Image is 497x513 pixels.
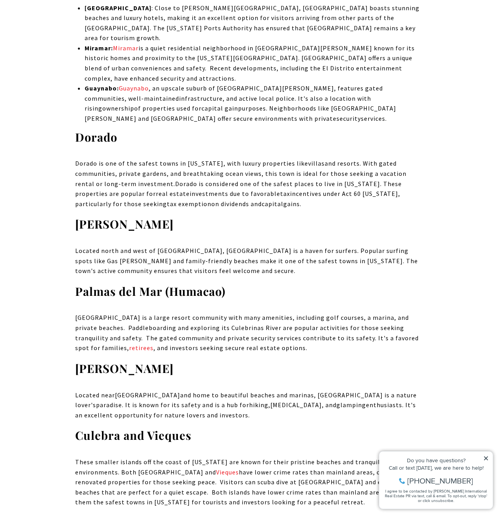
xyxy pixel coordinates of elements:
[75,284,225,299] strong: Palmas del Mar (Humacao)
[322,401,336,409] span: , and
[75,428,191,443] strong: Culebra and Vieques
[102,104,134,112] span: ownership
[10,48,112,63] span: I agree to be contacted by [PERSON_NAME] International Real Estate PR via text, call & email. To ...
[8,25,114,31] div: Call or text [DATE], we are here to help!
[75,391,417,409] span: and home to beautiful beaches and marinas, [GEOGRAPHIC_DATA] is a nature lover's
[325,159,336,167] span: and
[85,84,396,122] span: , an upscale suburb of [GEOGRAPHIC_DATA][PERSON_NAME], features gated communities, well-maintaine...
[85,44,113,52] strong: Miramar:
[75,401,416,419] span: enthusiasts. It's an excellent opportunity for nature lovers and investors.
[75,391,115,399] span: Located near
[308,159,325,167] span: villas
[75,216,174,231] strong: [PERSON_NAME]
[119,84,149,92] a: Guaynabo
[113,44,139,52] a: Miramar - open in a new tab
[167,200,211,208] span: tax exemption
[122,401,249,409] span: . It is known for its safety and is a hub for
[336,401,366,409] span: glamping
[336,114,361,122] span: security
[270,401,322,409] span: [MEDICAL_DATA]
[216,468,239,476] a: Vieques - open in a new tab
[129,344,153,352] a: retirees - open in a new tab
[8,18,114,23] div: Do you have questions?
[85,84,119,92] strong: Guaynabo:
[75,361,174,376] strong: [PERSON_NAME]
[75,458,420,506] span: These smaller islands off the coast of [US_STATE] are known for their pristine beaches and tranqu...
[75,246,422,276] p: Located north and west of [GEOGRAPHIC_DATA], [GEOGRAPHIC_DATA] is a haven for surfers. Popular su...
[85,4,419,42] span: : Close to [PERSON_NAME][GEOGRAPHIC_DATA], [GEOGRAPHIC_DATA] boasts stunning beaches and luxury h...
[75,314,419,352] span: [GEOGRAPHIC_DATA] is a large resort community with many amenities, including golf courses, a mari...
[280,190,290,197] span: tax
[75,180,402,208] span: Dorado is considered one of the safest places to live in [US_STATE]. These properties are popular...
[115,391,180,399] span: [GEOGRAPHIC_DATA]
[32,37,98,45] span: [PHONE_NUMBER]
[201,104,238,112] span: capital gain
[75,159,406,207] span: Dorado is one of the safest towns in [US_STATE]
[96,401,122,409] span: paradise
[156,190,190,197] span: real estate
[249,401,268,409] span: hiking
[179,94,223,102] span: infrastructure
[224,159,308,167] span: , with luxury properties like
[262,200,283,208] span: capital
[85,44,415,82] span: is a quiet residential neighborhood in [GEOGRAPHIC_DATA][PERSON_NAME] known for its historic home...
[75,159,406,187] span: resorts. With gated communities, private gardens, and breathtaking ocean views, this town is idea...
[268,401,270,409] span: ,
[85,4,152,12] strong: [GEOGRAPHIC_DATA]
[75,129,117,144] strong: Dorado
